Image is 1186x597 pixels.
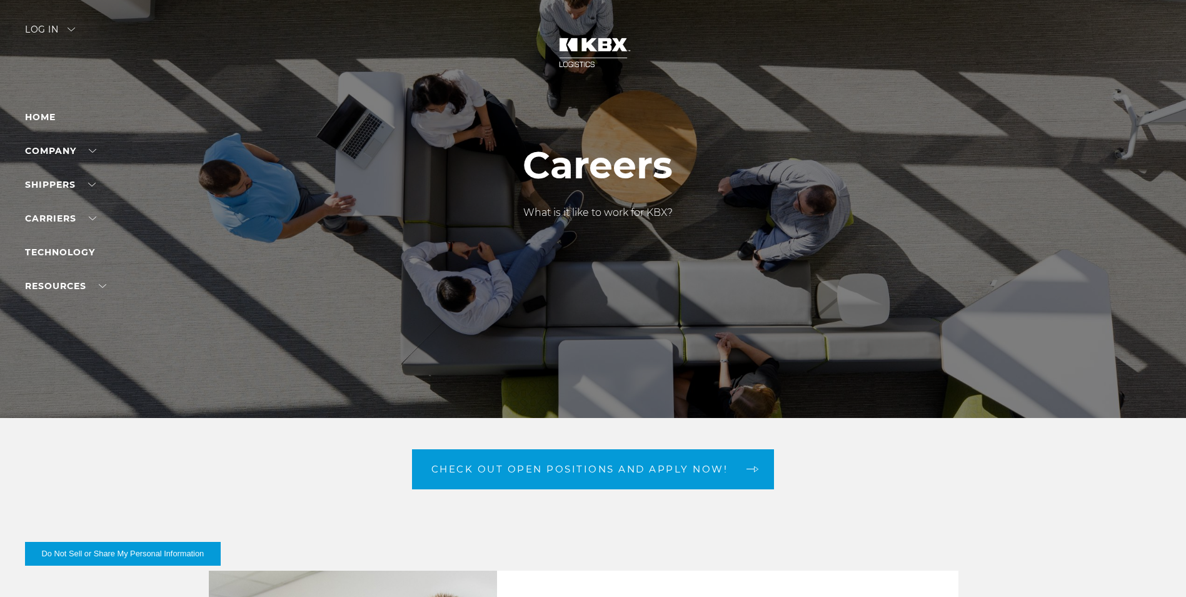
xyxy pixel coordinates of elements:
[25,247,95,258] a: Technology
[25,145,96,156] a: Company
[412,449,775,489] a: Check out open positions and apply now! arrow arrow
[25,111,56,123] a: Home
[431,464,728,474] span: Check out open positions and apply now!
[25,280,106,292] a: RESOURCES
[25,213,96,224] a: Carriers
[25,179,96,190] a: SHIPPERS
[546,25,640,80] img: kbx logo
[25,25,75,43] div: Log in
[523,144,673,186] h1: Careers
[25,542,221,566] button: Do Not Sell or Share My Personal Information
[68,28,75,31] img: arrow
[523,205,673,220] p: What is it like to work for KBX?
